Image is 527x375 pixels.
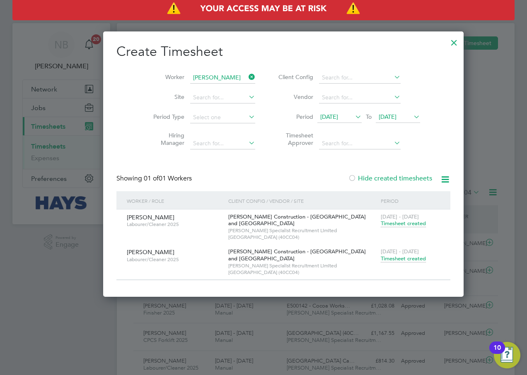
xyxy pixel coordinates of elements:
[276,73,313,81] label: Client Config
[190,92,255,103] input: Search for...
[190,112,255,123] input: Select one
[381,255,426,262] span: Timesheet created
[147,73,184,81] label: Worker
[144,174,192,183] span: 01 Workers
[228,213,366,227] span: [PERSON_NAME] Construction - [GEOGRAPHIC_DATA] and [GEOGRAPHIC_DATA]
[228,227,377,234] span: [PERSON_NAME] Specialist Recruitment Limited
[127,221,222,228] span: Labourer/Cleaner 2025
[379,191,442,210] div: Period
[494,342,520,368] button: Open Resource Center, 10 new notifications
[125,191,226,210] div: Worker / Role
[228,248,366,262] span: [PERSON_NAME] Construction - [GEOGRAPHIC_DATA] and [GEOGRAPHIC_DATA]
[276,113,313,120] label: Period
[276,93,313,101] label: Vendor
[116,43,450,60] h2: Create Timesheet
[363,111,374,122] span: To
[147,113,184,120] label: Period Type
[320,113,338,120] span: [DATE]
[319,92,401,103] input: Search for...
[144,174,159,183] span: 01 of
[381,220,426,227] span: Timesheet created
[228,262,377,269] span: [PERSON_NAME] Specialist Recruitment Limited
[228,234,377,240] span: [GEOGRAPHIC_DATA] (40CC04)
[493,348,501,358] div: 10
[381,248,419,255] span: [DATE] - [DATE]
[127,256,222,263] span: Labourer/Cleaner 2025
[348,174,432,183] label: Hide created timesheets
[379,113,396,120] span: [DATE]
[276,132,313,147] label: Timesheet Approver
[127,214,174,221] span: [PERSON_NAME]
[190,72,255,84] input: Search for...
[226,191,379,210] div: Client Config / Vendor / Site
[147,132,184,147] label: Hiring Manager
[190,138,255,149] input: Search for...
[228,269,377,276] span: [GEOGRAPHIC_DATA] (40CC04)
[147,93,184,101] label: Site
[127,248,174,256] span: [PERSON_NAME]
[116,174,193,183] div: Showing
[319,138,401,149] input: Search for...
[381,213,419,220] span: [DATE] - [DATE]
[319,72,401,84] input: Search for...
